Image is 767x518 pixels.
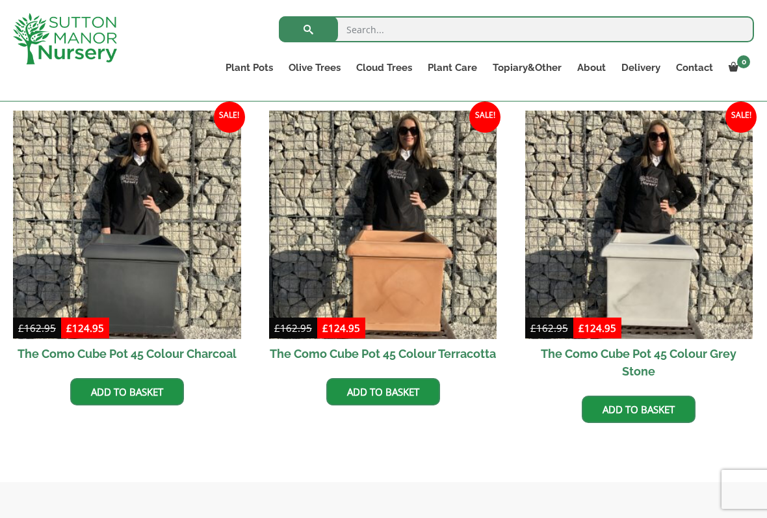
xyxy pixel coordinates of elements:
[13,111,241,339] img: The Como Cube Pot 45 Colour Charcoal
[281,59,348,77] a: Olive Trees
[578,321,584,334] span: £
[578,321,616,334] bdi: 124.95
[18,321,24,334] span: £
[469,102,500,133] span: Sale!
[274,321,312,334] bdi: 162.95
[420,59,485,77] a: Plant Care
[13,111,241,368] a: Sale! The Como Cube Pot 45 Colour Charcoal
[70,378,184,405] a: Add to basket: “The Como Cube Pot 45 Colour Charcoal”
[569,59,614,77] a: About
[274,321,280,334] span: £
[668,59,721,77] a: Contact
[614,59,668,77] a: Delivery
[725,102,757,133] span: Sale!
[66,321,104,334] bdi: 124.95
[348,59,420,77] a: Cloud Trees
[322,321,360,334] bdi: 124.95
[525,111,753,386] a: Sale! The Como Cube Pot 45 Colour Grey Stone
[737,55,750,68] span: 0
[66,321,72,334] span: £
[582,396,695,423] a: Add to basket: “The Como Cube Pot 45 Colour Grey Stone”
[13,339,241,368] h2: The Como Cube Pot 45 Colour Charcoal
[269,339,497,368] h2: The Como Cube Pot 45 Colour Terracotta
[525,339,753,386] h2: The Como Cube Pot 45 Colour Grey Stone
[279,16,754,42] input: Search...
[322,321,328,334] span: £
[530,321,536,334] span: £
[18,321,56,334] bdi: 162.95
[485,59,569,77] a: Topiary&Other
[721,59,754,77] a: 0
[530,321,568,334] bdi: 162.95
[525,111,753,339] img: The Como Cube Pot 45 Colour Grey Stone
[13,13,117,64] img: logo
[214,102,245,133] span: Sale!
[218,59,281,77] a: Plant Pots
[269,111,497,368] a: Sale! The Como Cube Pot 45 Colour Terracotta
[326,378,440,405] a: Add to basket: “The Como Cube Pot 45 Colour Terracotta”
[269,111,497,339] img: The Como Cube Pot 45 Colour Terracotta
